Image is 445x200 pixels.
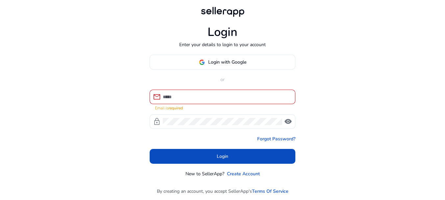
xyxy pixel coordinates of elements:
button: Login with Google [150,55,295,70]
p: New to SellerApp? [185,170,224,177]
p: Enter your details to login to your account [179,41,266,48]
a: Terms Of Service [252,188,288,195]
span: Login [217,153,228,160]
mat-error: Email is [155,104,290,111]
button: Login [150,149,295,164]
h1: Login [208,25,237,39]
p: or [150,76,295,83]
span: Login with Google [208,59,246,66]
a: Forgot Password? [257,135,295,142]
span: lock [153,118,161,126]
img: google-logo.svg [199,59,205,65]
strong: required [168,105,183,111]
span: mail [153,93,161,101]
span: visibility [284,118,292,126]
a: Create Account [227,170,260,177]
